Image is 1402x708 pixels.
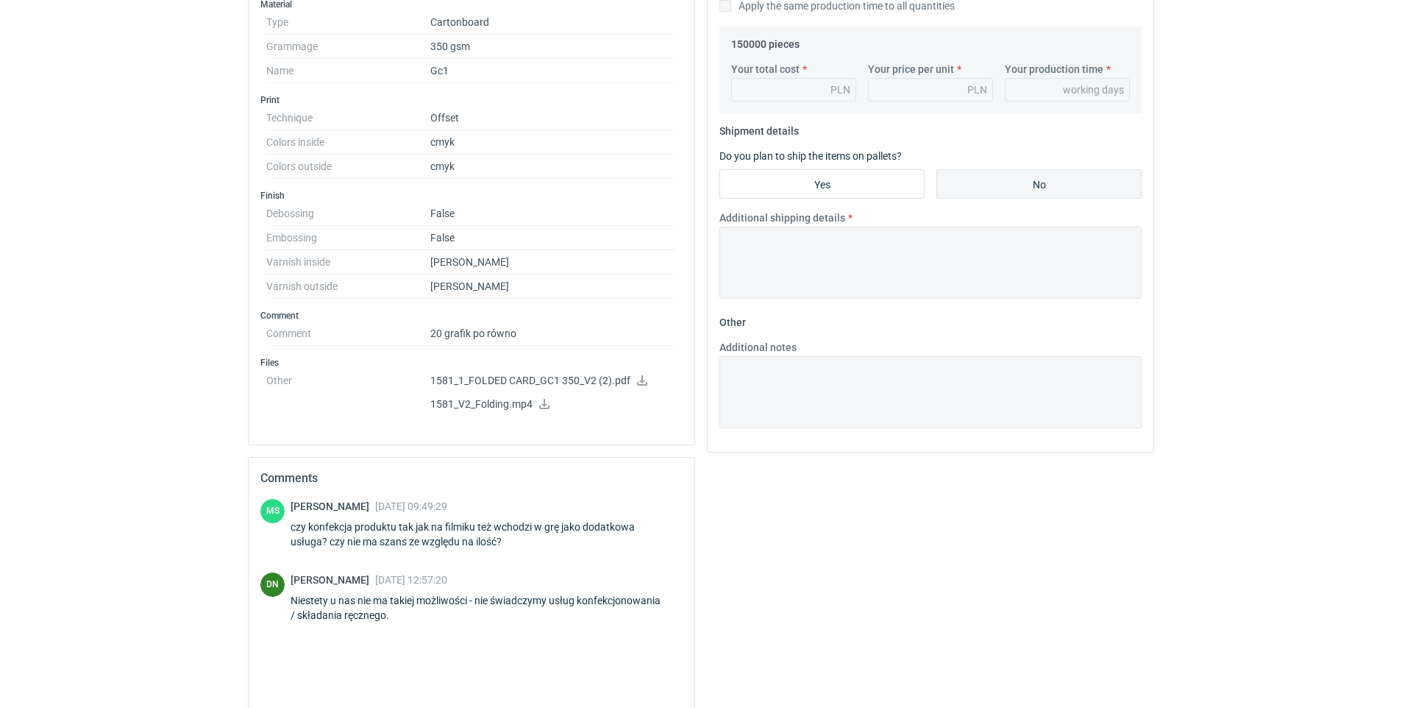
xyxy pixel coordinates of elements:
dd: 20 grafik po równo [430,322,677,346]
dd: cmyk [430,130,677,155]
dd: 350 gsm [430,35,677,59]
legend: 150000 pieces [731,32,800,50]
h3: Finish [260,190,683,202]
label: Additional shipping details [719,210,845,225]
label: Your production time [1005,62,1103,77]
label: Your price per unit [868,62,954,77]
dt: Technique [266,106,430,130]
dd: False [430,226,677,250]
dd: Offset [430,106,677,130]
span: [DATE] 09:49:29 [375,500,447,512]
dd: [PERSON_NAME] [430,250,677,275]
div: czy konfekcja produktu tak jak na filmiku też wchodzi w grę jako dodatkowa usługa? czy nie ma sza... [291,520,683,549]
dt: Type [266,10,430,35]
dt: Colors outside [266,155,430,179]
h2: Comments [260,470,683,487]
span: [PERSON_NAME] [291,500,375,512]
dd: Gc1 [430,59,677,83]
h3: Print [260,94,683,106]
p: 1581_V2_Folding.mp4 [430,398,677,411]
h3: Comment [260,310,683,322]
dt: Embossing [266,226,430,250]
dd: cmyk [430,155,677,179]
div: working days [1063,82,1124,97]
dt: Colors inside [266,130,430,155]
dd: False [430,202,677,226]
dt: Varnish outside [266,275,430,299]
dd: Cartonboard [430,10,677,35]
div: PLN [830,82,850,97]
legend: Shipment details [719,119,799,137]
dd: [PERSON_NAME] [430,275,677,299]
label: Do you plan to ship the items on pallets? [719,150,902,162]
p: 1581_1_FOLDED CARD_GC1 350_V2 (2).pdf [430,375,677,388]
span: [DATE] 12:57:20 [375,574,447,586]
dt: Other [266,369,430,422]
div: Maciej Sikora [260,499,285,523]
dt: Varnish inside [266,250,430,275]
dt: Grammage [266,35,430,59]
figcaption: MS [260,499,285,523]
div: Niestety u nas nie ma takiej możliwości - nie świadczymy usług konfekcjonowania / składania ręczn... [291,593,683,623]
figcaption: DN [260,573,285,597]
div: PLN [967,82,987,97]
span: [PERSON_NAME] [291,574,375,586]
dt: Name [266,59,430,83]
dt: Comment [266,322,430,346]
dt: Debossing [266,202,430,226]
h3: Files [260,357,683,369]
div: Dawid Nowak [260,573,285,597]
legend: Other [719,311,746,328]
label: Additional notes [719,340,797,355]
label: Your total cost [731,62,800,77]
